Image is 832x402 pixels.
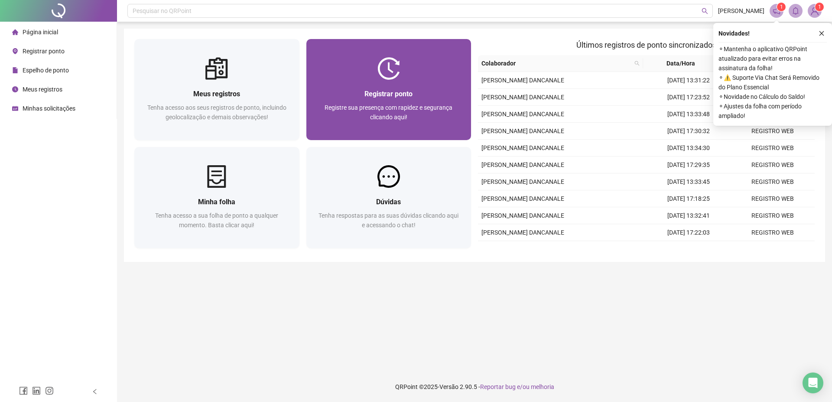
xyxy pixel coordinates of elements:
[481,94,564,101] span: [PERSON_NAME] DANCANALE
[731,241,815,258] td: REGISTRO WEB
[731,224,815,241] td: REGISTRO WEB
[481,178,564,185] span: [PERSON_NAME] DANCANALE
[731,157,815,173] td: REGISTRO WEB
[803,373,823,393] div: Open Intercom Messenger
[12,86,18,92] span: clock-circle
[808,4,821,17] img: 89537
[702,8,708,14] span: search
[819,30,825,36] span: close
[731,190,815,207] td: REGISTRO WEB
[647,72,731,89] td: [DATE] 13:31:22
[780,4,783,10] span: 1
[23,105,75,112] span: Minhas solicitações
[481,161,564,168] span: [PERSON_NAME] DANCANALE
[23,29,58,36] span: Página inicial
[633,57,641,70] span: search
[147,104,286,121] span: Tenha acesso aos seus registros de ponto, incluindo geolocalização e demais observações!
[647,89,731,106] td: [DATE] 17:23:52
[19,386,28,395] span: facebook
[134,147,299,248] a: Minha folhaTenha acesso a sua folha de ponto a qualquer momento. Basta clicar aqui!
[117,372,832,402] footer: QRPoint © 2025 - 2.90.5 -
[23,48,65,55] span: Registrar ponto
[576,40,716,49] span: Últimos registros de ponto sincronizados
[731,123,815,140] td: REGISTRO WEB
[481,127,564,134] span: [PERSON_NAME] DANCANALE
[155,212,278,229] span: Tenha acesso a sua folha de ponto a qualquer momento. Basta clicar aqui!
[777,3,786,11] sup: 1
[23,67,69,74] span: Espelho de ponto
[718,101,827,121] span: ⚬ Ajustes da folha com período ampliado!
[818,4,821,10] span: 1
[731,140,815,157] td: REGISTRO WEB
[718,6,764,16] span: [PERSON_NAME]
[481,144,564,151] span: [PERSON_NAME] DANCANALE
[318,212,458,229] span: Tenha respostas para as suas dúvidas clicando aqui e acessando o chat!
[731,173,815,190] td: REGISTRO WEB
[647,140,731,157] td: [DATE] 13:34:30
[634,61,640,66] span: search
[376,198,401,206] span: Dúvidas
[481,77,564,84] span: [PERSON_NAME] DANCANALE
[731,207,815,224] td: REGISTRO WEB
[647,173,731,190] td: [DATE] 13:33:45
[306,147,471,248] a: DúvidasTenha respostas para as suas dúvidas clicando aqui e acessando o chat!
[718,29,750,38] span: Novidades !
[647,59,715,68] span: Data/Hora
[439,383,458,390] span: Versão
[306,39,471,140] a: Registrar pontoRegistre sua presença com rapidez e segurança clicando aqui!
[647,157,731,173] td: [DATE] 17:29:35
[647,241,731,258] td: [DATE] 13:30:06
[12,105,18,111] span: schedule
[718,73,827,92] span: ⚬ ⚠️ Suporte Via Chat Será Removido do Plano Essencial
[647,123,731,140] td: [DATE] 17:30:32
[23,86,62,93] span: Meus registros
[134,39,299,140] a: Meus registrosTenha acesso aos seus registros de ponto, incluindo geolocalização e demais observa...
[325,104,452,121] span: Registre sua presença com rapidez e segurança clicando aqui!
[92,389,98,395] span: left
[481,229,564,236] span: [PERSON_NAME] DANCANALE
[718,44,827,73] span: ⚬ Mantenha o aplicativo QRPoint atualizado para evitar erros na assinatura da folha!
[647,106,731,123] td: [DATE] 13:33:48
[647,190,731,207] td: [DATE] 17:18:25
[815,3,824,11] sup: Atualize o seu contato no menu Meus Dados
[45,386,54,395] span: instagram
[193,90,240,98] span: Meus registros
[773,7,780,15] span: notification
[647,224,731,241] td: [DATE] 17:22:03
[480,383,554,390] span: Reportar bug e/ou melhoria
[12,67,18,73] span: file
[643,55,726,72] th: Data/Hora
[32,386,41,395] span: linkedin
[198,198,235,206] span: Minha folha
[12,29,18,35] span: home
[792,7,799,15] span: bell
[364,90,413,98] span: Registrar ponto
[647,207,731,224] td: [DATE] 13:32:41
[481,111,564,118] span: [PERSON_NAME] DANCANALE
[718,92,827,101] span: ⚬ Novidade no Cálculo do Saldo!
[481,212,564,219] span: [PERSON_NAME] DANCANALE
[481,59,631,68] span: Colaborador
[481,195,564,202] span: [PERSON_NAME] DANCANALE
[12,48,18,54] span: environment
